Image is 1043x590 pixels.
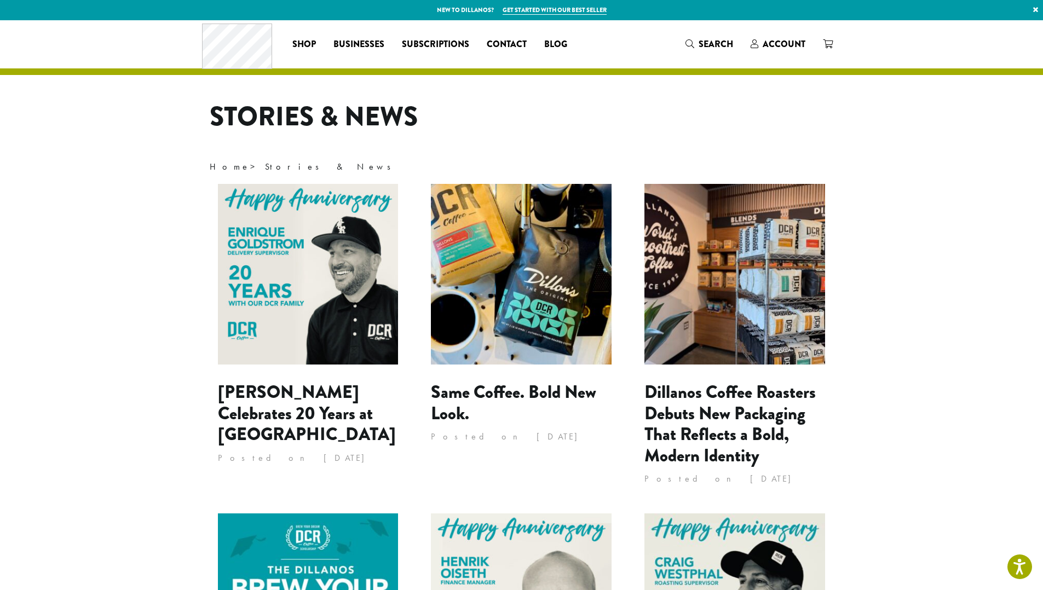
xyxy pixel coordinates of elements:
[218,379,396,447] a: [PERSON_NAME] Celebrates 20 Years at [GEOGRAPHIC_DATA]
[265,161,398,172] span: Stories & News
[218,450,399,466] p: Posted on [DATE]
[644,379,816,468] a: Dillanos Coffee Roasters Debuts New Packaging That Reflects a Bold, Modern Identity
[333,38,384,51] span: Businesses
[292,38,316,51] span: Shop
[503,5,607,15] a: Get started with our best seller
[210,161,250,172] a: Home
[210,101,834,133] h1: Stories & News
[699,38,733,50] span: Search
[677,35,742,53] a: Search
[763,38,805,50] span: Account
[644,471,825,487] p: Posted on [DATE]
[487,38,527,51] span: Contact
[218,184,399,365] img: Enrique Celebrates 20 Years at Dillanos
[544,38,567,51] span: Blog
[431,184,612,365] img: Same Coffee. Bold New Look.
[431,379,596,426] a: Same Coffee. Bold New Look.
[284,36,325,53] a: Shop
[402,38,469,51] span: Subscriptions
[210,161,398,172] span: >
[431,429,612,445] p: Posted on [DATE]
[644,184,825,365] img: Dillanos Coffee Roasters Debuts New Packaging That Reflects a Bold, Modern Identity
